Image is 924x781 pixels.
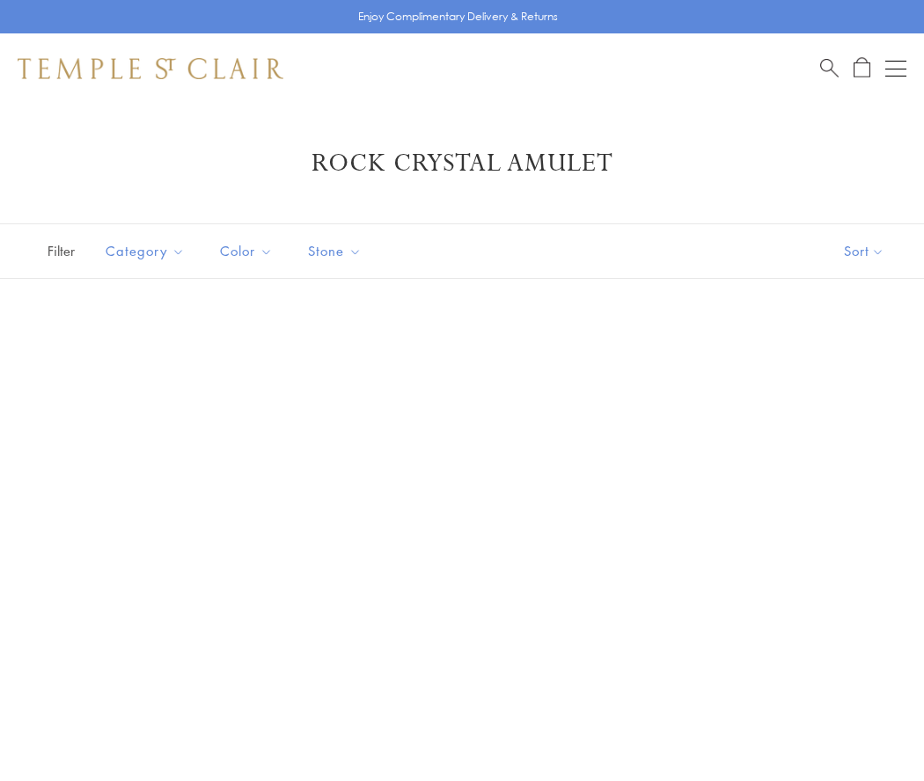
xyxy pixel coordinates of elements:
[804,224,924,278] button: Show sort by
[211,240,286,262] span: Color
[820,57,839,79] a: Search
[97,240,198,262] span: Category
[92,231,198,271] button: Category
[18,58,283,79] img: Temple St. Clair
[854,57,870,79] a: Open Shopping Bag
[299,240,375,262] span: Stone
[358,8,558,26] p: Enjoy Complimentary Delivery & Returns
[885,58,906,79] button: Open navigation
[207,231,286,271] button: Color
[44,148,880,179] h1: Rock Crystal Amulet
[295,231,375,271] button: Stone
